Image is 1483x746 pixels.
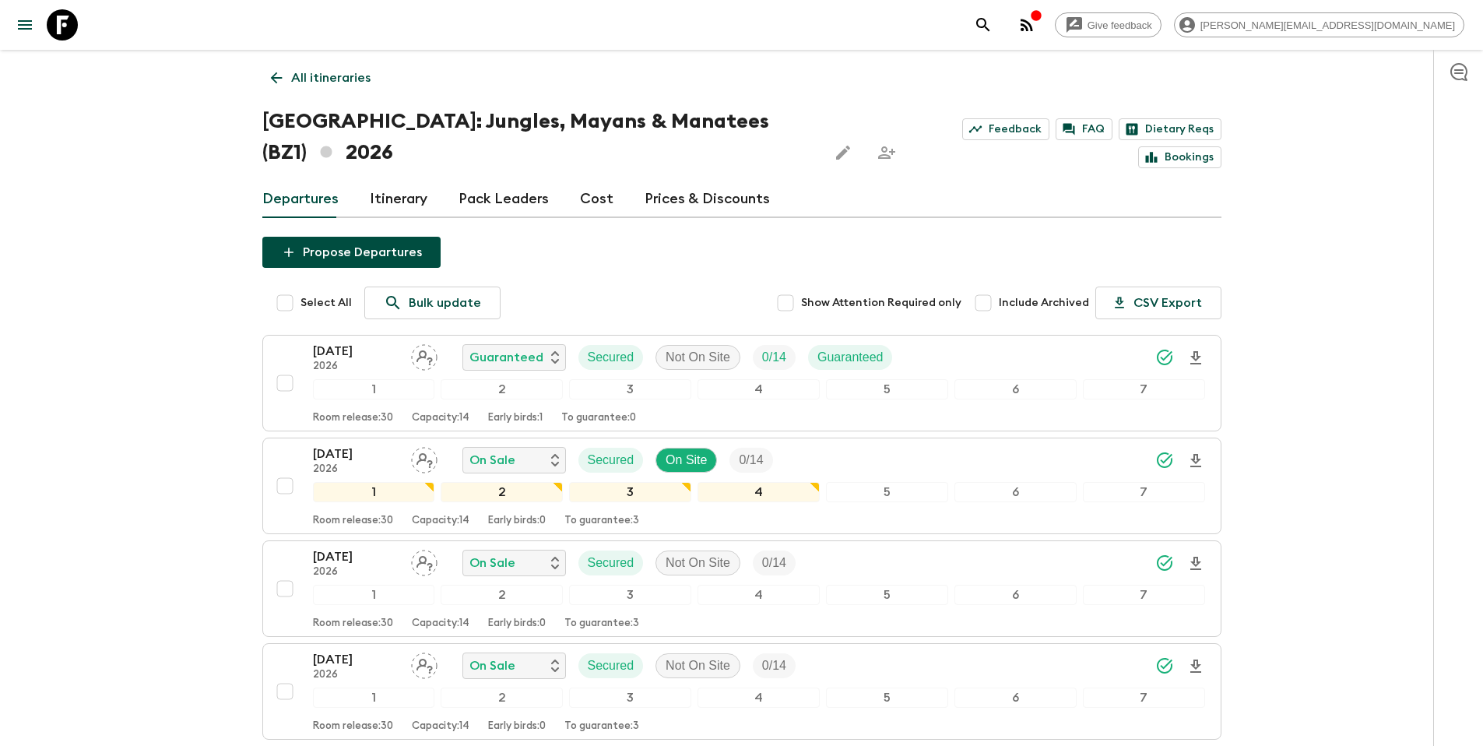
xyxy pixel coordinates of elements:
a: Bookings [1138,146,1221,168]
p: 2026 [313,463,399,476]
p: Secured [588,348,634,367]
svg: Download Onboarding [1186,452,1205,470]
p: To guarantee: 3 [564,618,639,630]
button: menu [9,9,40,40]
p: To guarantee: 0 [561,412,636,424]
button: Propose Departures [262,237,441,268]
div: Not On Site [655,653,740,678]
div: Trip Fill [753,653,796,678]
p: 2026 [313,361,399,373]
p: On Sale [469,554,515,572]
span: [PERSON_NAME][EMAIL_ADDRESS][DOMAIN_NAME] [1192,19,1464,31]
div: 1 [313,379,435,399]
div: 5 [826,482,948,502]
p: Guaranteed [817,348,884,367]
p: Room release: 30 [313,412,393,424]
p: Bulk update [409,294,481,312]
p: To guarantee: 3 [564,515,639,527]
a: Bulk update [364,287,501,319]
div: Trip Fill [729,448,772,473]
a: Pack Leaders [459,181,549,218]
p: On Site [666,451,707,470]
p: All itineraries [291,69,371,87]
span: Include Archived [999,295,1089,311]
a: Give feedback [1055,12,1161,37]
p: 2026 [313,566,399,579]
span: Assign pack leader [411,554,438,567]
p: On Sale [469,451,515,470]
div: 1 [313,482,435,502]
p: On Sale [469,656,515,675]
a: Prices & Discounts [645,181,770,218]
div: 1 [313,688,435,708]
p: 0 / 14 [762,656,786,675]
div: 7 [1083,482,1205,502]
div: 1 [313,585,435,605]
p: Secured [588,554,634,572]
div: Not On Site [655,345,740,370]
svg: Download Onboarding [1186,349,1205,368]
div: Secured [578,551,644,575]
div: 7 [1083,688,1205,708]
p: 0 / 14 [762,554,786,572]
div: 6 [954,688,1077,708]
p: Not On Site [666,348,730,367]
p: [DATE] [313,650,399,669]
a: Departures [262,181,339,218]
div: Not On Site [655,551,740,575]
a: Dietary Reqs [1119,118,1221,140]
div: Secured [578,448,644,473]
p: Room release: 30 [313,515,393,527]
span: Give feedback [1079,19,1161,31]
div: 4 [698,379,820,399]
button: CSV Export [1095,287,1221,319]
button: [DATE]2026Assign pack leaderOn SaleSecuredOn SiteTrip Fill1234567Room release:30Capacity:14Early ... [262,438,1221,534]
p: Secured [588,451,634,470]
div: 2 [441,379,563,399]
span: Share this itinerary [871,137,902,168]
p: Not On Site [666,656,730,675]
a: All itineraries [262,62,379,93]
button: [DATE]2026Assign pack leaderGuaranteedSecuredNot On SiteTrip FillGuaranteed1234567Room release:30... [262,335,1221,431]
p: Early birds: 0 [488,618,546,630]
div: Secured [578,653,644,678]
div: 6 [954,482,1077,502]
button: [DATE]2026Assign pack leaderOn SaleSecuredNot On SiteTrip Fill1234567Room release:30Capacity:14Ea... [262,643,1221,740]
div: Trip Fill [753,551,796,575]
svg: Synced Successfully [1155,656,1174,675]
svg: Synced Successfully [1155,348,1174,367]
p: Capacity: 14 [412,720,469,733]
p: Capacity: 14 [412,515,469,527]
div: Trip Fill [753,345,796,370]
p: To guarantee: 3 [564,720,639,733]
div: 7 [1083,379,1205,399]
p: [DATE] [313,445,399,463]
p: Early birds: 0 [488,515,546,527]
a: Itinerary [370,181,427,218]
p: 2026 [313,669,399,681]
div: On Site [655,448,717,473]
p: 0 / 14 [762,348,786,367]
h1: [GEOGRAPHIC_DATA]: Jungles, Mayans & Manatees (BZ1) 2026 [262,106,816,168]
p: Capacity: 14 [412,412,469,424]
div: 4 [698,688,820,708]
p: Early birds: 0 [488,720,546,733]
div: 5 [826,688,948,708]
div: 7 [1083,585,1205,605]
p: Room release: 30 [313,720,393,733]
div: 4 [698,585,820,605]
div: 4 [698,482,820,502]
p: 0 / 14 [739,451,763,470]
p: [DATE] [313,342,399,361]
p: Room release: 30 [313,618,393,630]
div: 5 [826,585,948,605]
p: Secured [588,656,634,675]
svg: Download Onboarding [1186,554,1205,573]
div: 3 [569,482,691,502]
p: Guaranteed [469,348,543,367]
button: search adventures [968,9,999,40]
p: [DATE] [313,547,399,566]
div: [PERSON_NAME][EMAIL_ADDRESS][DOMAIN_NAME] [1174,12,1464,37]
a: Cost [580,181,613,218]
div: 5 [826,379,948,399]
